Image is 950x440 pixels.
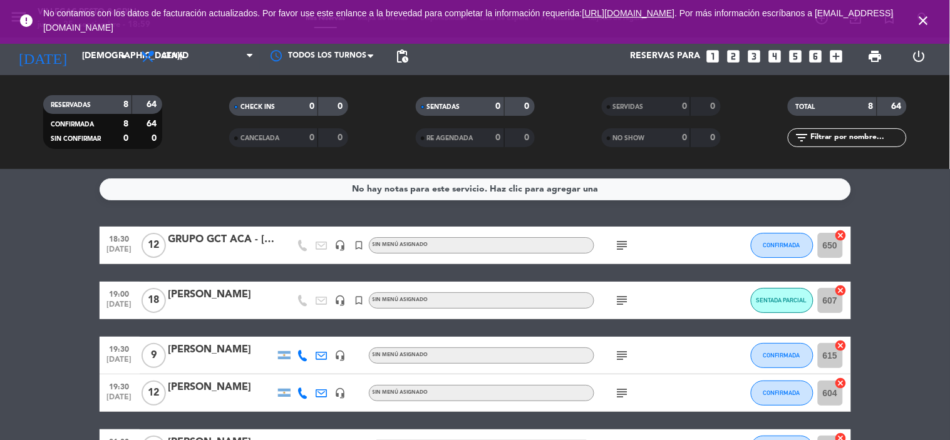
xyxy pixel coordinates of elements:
div: LOG OUT [897,38,941,75]
span: 12 [142,381,166,406]
span: No contamos con los datos de facturación actualizados. Por favor use este enlance a la brevedad p... [43,8,894,33]
strong: 0 [524,102,532,111]
span: 18 [142,288,166,313]
span: 19:30 [104,341,135,356]
i: power_settings_new [911,49,926,64]
strong: 0 [338,133,346,142]
i: subject [615,348,630,363]
span: SIN CONFIRMAR [51,136,101,142]
i: looks_two [725,48,741,64]
span: [DATE] [104,245,135,260]
div: GRUPO GCT ACA - [DATE] [168,232,275,248]
i: looks_5 [787,48,803,64]
i: looks_one [705,48,721,64]
i: add_box [829,48,845,64]
i: subject [615,386,630,401]
button: CONFIRMADA [751,343,813,368]
span: CONFIRMADA [763,389,800,396]
span: Sin menú asignado [373,352,428,357]
span: [DATE] [104,393,135,407]
span: RE AGENDADA [427,135,473,141]
strong: 0 [710,102,718,111]
span: NO SHOW [613,135,645,141]
span: SERVIDAS [613,104,644,110]
span: CHECK INS [240,104,275,110]
span: CONFIRMADA [51,121,94,128]
span: CONFIRMADA [763,352,800,359]
i: [DATE] [9,43,76,70]
strong: 8 [123,100,128,109]
i: arrow_drop_down [116,49,132,64]
span: SENTADAS [427,104,460,110]
i: looks_4 [767,48,783,64]
strong: 0 [309,133,314,142]
i: headset_mic [335,350,346,361]
span: 12 [142,233,166,258]
div: [PERSON_NAME] [168,287,275,303]
span: Cena [162,52,183,61]
span: RESERVADAS [51,102,91,108]
i: filter_list [794,130,809,145]
i: headset_mic [335,295,346,306]
i: looks_6 [808,48,824,64]
button: CONFIRMADA [751,233,813,258]
div: [PERSON_NAME] [168,342,275,358]
span: 19:30 [104,379,135,393]
strong: 0 [309,102,314,111]
strong: 0 [524,133,532,142]
strong: 64 [147,100,159,109]
span: CONFIRMADA [763,242,800,248]
strong: 0 [338,102,346,111]
strong: 0 [152,134,159,143]
strong: 0 [682,133,687,142]
span: [DATE] [104,356,135,370]
i: turned_in_not [354,295,365,306]
i: looks_3 [746,48,762,64]
span: TOTAL [795,104,815,110]
a: [URL][DOMAIN_NAME] [582,8,675,18]
span: 18:30 [104,231,135,245]
a: . Por más información escríbanos a [EMAIL_ADDRESS][DOMAIN_NAME] [43,8,894,33]
div: [PERSON_NAME] [168,379,275,396]
div: No hay notas para este servicio. Haz clic para agregar una [352,182,598,197]
i: cancel [835,377,847,389]
i: subject [615,238,630,253]
strong: 64 [892,102,904,111]
strong: 8 [869,102,874,111]
i: turned_in_not [354,240,365,251]
i: close [916,13,931,28]
i: error [19,13,34,28]
i: cancel [835,229,847,242]
button: CONFIRMADA [751,381,813,406]
strong: 0 [496,133,501,142]
i: headset_mic [335,387,346,399]
strong: 0 [710,133,718,142]
i: cancel [835,339,847,352]
span: SENTADA PARCIAL [756,297,807,304]
strong: 0 [123,134,128,143]
span: Sin menú asignado [373,242,428,247]
strong: 0 [496,102,501,111]
i: subject [615,293,630,308]
span: 9 [142,343,166,368]
i: cancel [835,284,847,297]
input: Filtrar por nombre... [809,131,906,145]
i: headset_mic [335,240,346,251]
span: Sin menú asignado [373,297,428,302]
strong: 0 [682,102,687,111]
span: pending_actions [395,49,410,64]
button: SENTADA PARCIAL [751,288,813,313]
span: Reservas para [630,51,700,61]
span: print [868,49,883,64]
strong: 8 [123,120,128,128]
span: 19:00 [104,286,135,300]
strong: 64 [147,120,159,128]
span: Sin menú asignado [373,390,428,395]
span: [DATE] [104,300,135,315]
span: CANCELADA [240,135,279,141]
